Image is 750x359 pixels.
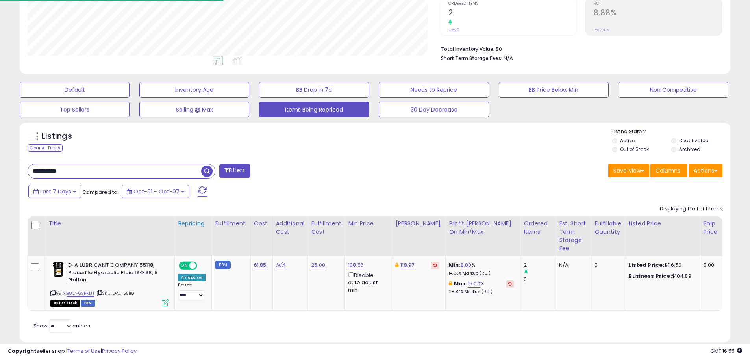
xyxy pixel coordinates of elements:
span: Last 7 Days [40,188,71,195]
div: Min Price [348,219,389,228]
button: Oct-01 - Oct-07 [122,185,189,198]
button: BB Price Below Min [499,82,609,98]
button: Filters [219,164,250,178]
div: Disable auto adjust min [348,271,386,294]
b: Listed Price: [628,261,664,269]
span: N/A [504,54,513,62]
button: Default [20,82,130,98]
span: ON [180,262,189,269]
span: Compared to: [82,188,119,196]
li: $0 [441,44,717,53]
strong: Copyright [8,347,37,355]
div: Title [48,219,171,228]
div: $116.50 [628,262,694,269]
span: ROI [594,2,722,6]
button: Selling @ Max [139,102,249,117]
div: $104.89 [628,273,694,280]
th: The percentage added to the cost of goods (COGS) that forms the calculator for Min & Max prices. [446,216,520,256]
span: | SKU: DAL-55118 [96,290,135,296]
span: All listings that are currently out of stock and unavailable for purchase on Amazon [50,300,80,307]
button: Needs to Reprice [379,82,489,98]
div: Additional Cost [276,219,305,236]
a: 25.00 [311,261,325,269]
div: % [449,280,514,295]
div: seller snap | | [8,348,137,355]
a: 108.56 [348,261,364,269]
div: Clear All Filters [28,144,63,152]
div: Displaying 1 to 1 of 1 items [660,205,722,213]
span: Oct-01 - Oct-07 [133,188,180,195]
button: Items Being Repriced [259,102,369,117]
div: Est. Short Term Storage Fee [559,219,588,253]
b: Business Price: [628,272,672,280]
label: Out of Stock [620,146,649,153]
b: Total Inventory Value: [441,46,494,52]
a: 15.00 [468,280,480,288]
label: Active [620,137,635,144]
button: BB Drop in 7d [259,82,369,98]
a: 118.97 [400,261,414,269]
div: N/A [559,262,585,269]
div: Profit [PERSON_NAME] on Min/Max [449,219,517,236]
span: OFF [196,262,209,269]
div: ASIN: [50,262,169,305]
span: Columns [656,167,680,175]
span: Show: entries [33,322,90,329]
div: [PERSON_NAME] [395,219,442,228]
div: Fulfillment [215,219,247,228]
p: 14.03% Markup (ROI) [449,271,514,276]
h2: 2 [448,8,577,19]
a: B0CF6SPMJT [67,290,94,297]
small: Prev: N/A [594,28,609,32]
a: Terms of Use [67,347,101,355]
label: Deactivated [679,137,709,144]
a: 61.85 [254,261,267,269]
a: 8.00 [461,261,472,269]
div: 0 [594,262,619,269]
b: D-A LUBRICANT COMPANY 55118, Presurflo Hydraulic Fluid ISO 68, 5 Gallon [68,262,164,286]
div: Listed Price [628,219,696,228]
b: Max: [454,280,468,287]
p: Listing States: [612,128,730,136]
div: Repricing [178,219,208,228]
span: Ordered Items [448,2,577,6]
button: Non Competitive [619,82,728,98]
button: Last 7 Days [28,185,81,198]
button: Top Sellers [20,102,130,117]
button: Save View [608,164,649,177]
button: Columns [650,164,687,177]
div: 2 [524,262,556,269]
div: Amazon AI [178,274,206,281]
span: 2025-10-15 16:55 GMT [710,347,742,355]
button: Inventory Age [139,82,249,98]
small: FBM [215,261,230,269]
div: Preset: [178,283,206,300]
div: Fulfillment Cost [311,219,341,236]
b: Min: [449,261,461,269]
img: 413baXrl9DL._SL40_.jpg [50,262,66,277]
h5: Listings [42,131,72,142]
div: 0 [524,276,556,283]
div: Ship Price [703,219,719,236]
a: N/A [276,261,285,269]
div: Ordered Items [524,219,552,236]
div: 0.00 [703,262,716,269]
button: 30 Day Decrease [379,102,489,117]
h2: 8.88% [594,8,722,19]
b: Short Term Storage Fees: [441,55,502,61]
div: % [449,262,514,276]
small: Prev: 0 [448,28,459,32]
div: Fulfillable Quantity [594,219,622,236]
p: 28.84% Markup (ROI) [449,289,514,295]
a: Privacy Policy [102,347,137,355]
span: FBM [81,300,95,307]
div: Cost [254,219,269,228]
button: Actions [689,164,722,177]
label: Archived [679,146,700,153]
